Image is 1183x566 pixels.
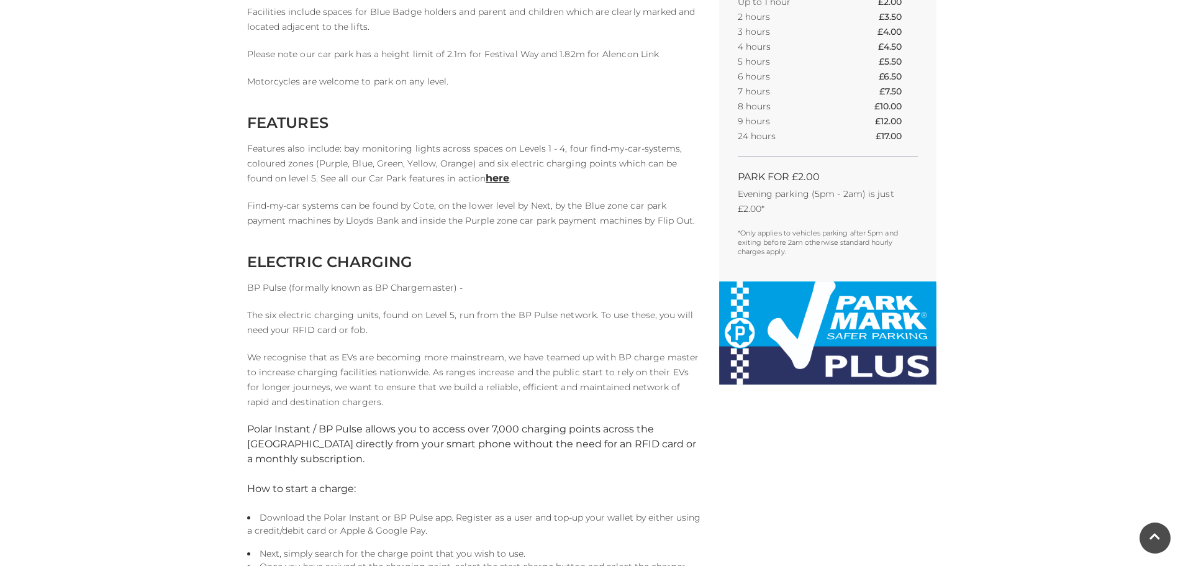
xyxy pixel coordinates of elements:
[247,141,700,186] p: Features also include: bay monitoring lights across spaces on Levels 1 - 4, four find-my-car-syst...
[247,47,700,62] p: Please note our car park has a height limit of 2.1m for Festival Way and 1.82m for Alencon Link
[879,9,917,24] th: £3.50
[738,186,918,216] p: Evening parking (5pm - 2am) is just £2.00*
[738,171,918,183] h2: PARK FOR £2.00
[874,99,918,114] th: £10.00
[738,9,837,24] th: 2 hours
[247,422,700,467] div: Polar Instant / BP Pulse allows you to access over 7,000 charging points across the [GEOGRAPHIC_D...
[738,69,837,84] th: 6 hours
[247,308,700,337] p: The six electric charging units, found on Level 5, run from the BP Pulse network. To use these, y...
[247,74,700,89] p: Motorcycles are welcome to park on any level.
[879,54,917,69] th: £5.50
[879,69,917,84] th: £6.50
[247,547,700,560] li: Next, simply search for the charge point that you wish to use.
[247,253,700,271] h2: ELECTRIC CHARGING
[738,114,837,129] th: 9 hours
[878,39,917,54] th: £4.50
[738,54,837,69] th: 5 hours
[247,350,700,409] p: We recognise that as EVs are becoming more mainstream, we have teamed up with BP charge master to...
[876,129,918,144] th: £17.00
[738,99,837,114] th: 8 hours
[738,129,837,144] th: 24 hours
[247,114,700,132] h2: FEATURES
[247,482,700,496] div: How to start a charge:
[877,24,917,39] th: £4.00
[875,114,918,129] th: £12.00
[738,24,837,39] th: 3 hours
[738,39,837,54] th: 4 hours
[247,511,700,537] li: Download the Polar Instant or BP Pulse app. Register as a user and top-up your wallet by either u...
[738,84,837,99] th: 7 hours
[486,172,509,184] a: here
[247,4,700,34] p: Facilities include spaces for Blue Badge holders and parent and children which are clearly marked...
[719,281,936,385] img: Park-Mark-Plus-LG.jpeg
[738,229,918,257] p: *Only applies to vehicles parking after 5pm and exiting before 2am otherwise standard hourly char...
[247,198,700,228] p: Find-my-car systems can be found by Cote, on the lower level by Next, by the Blue zone car park p...
[879,84,917,99] th: £7.50
[247,280,700,295] p: BP Pulse (formally known as BP Chargemaster) -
